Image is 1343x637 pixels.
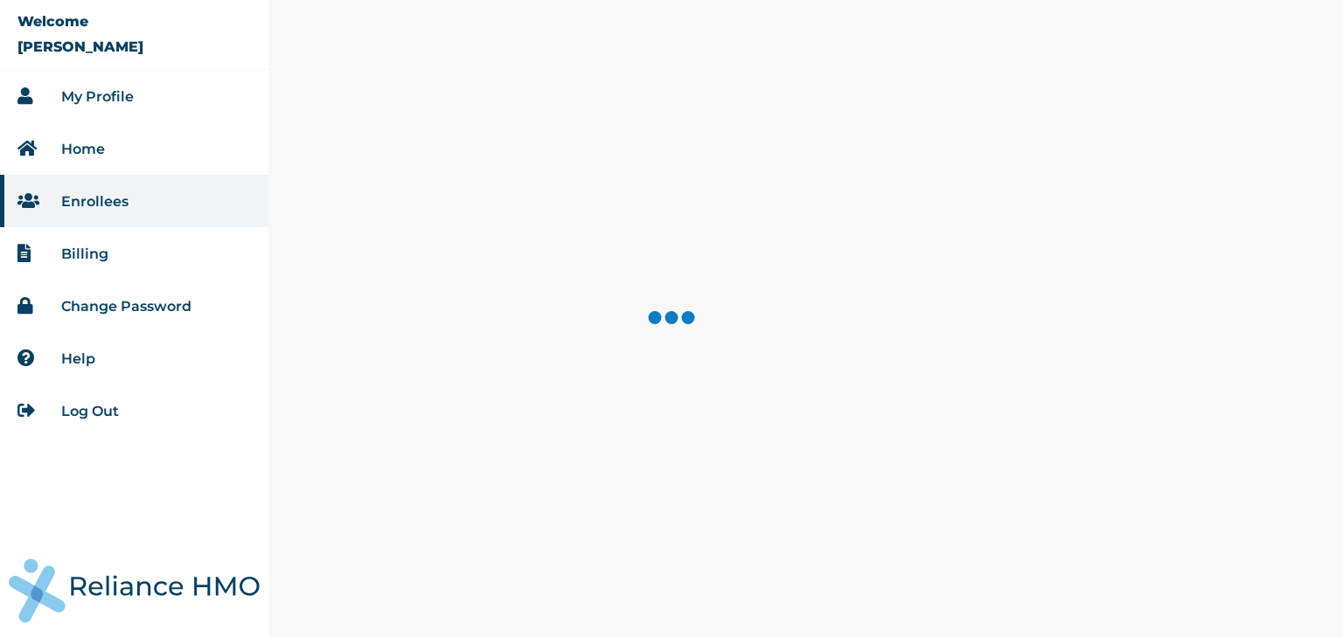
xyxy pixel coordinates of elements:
a: Change Password [61,298,191,315]
a: Billing [61,246,108,262]
a: Help [61,350,95,367]
a: Home [61,141,105,157]
a: Enrollees [61,193,129,210]
p: [PERSON_NAME] [17,38,143,55]
p: Welcome [17,13,88,30]
a: Log Out [61,403,119,419]
a: My Profile [61,88,134,105]
img: Reliance Health's Logo [9,558,260,623]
